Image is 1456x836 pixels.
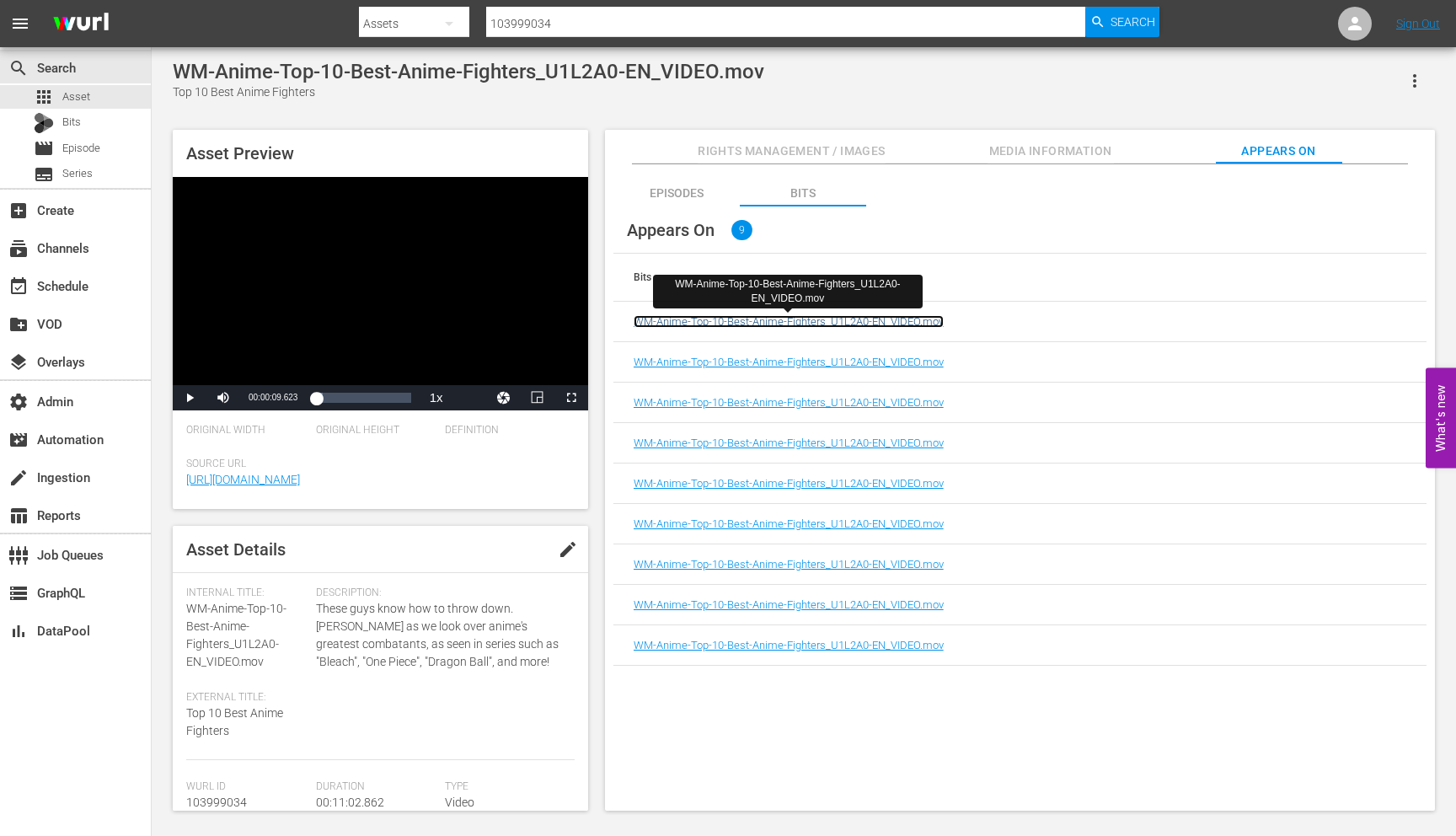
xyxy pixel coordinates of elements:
span: Media Information [988,141,1114,162]
span: Wurl Id [186,780,308,794]
div: Progress Bar [314,393,410,403]
a: WM-Anime-Top-10-Best-Anime-Fighters_U1L2A0-EN_VIDEO.mov [634,639,944,651]
span: 00:11:02.862 [316,796,384,809]
div: WM-Anime-Top-10-Best-Anime-Fighters_U1L2A0-EN_VIDEO.mov [660,277,916,306]
span: Type [445,780,566,794]
span: VOD [8,314,29,335]
div: Bits [740,173,866,213]
button: Fullscreen [554,385,588,410]
a: WM-Anime-Top-10-Best-Anime-Fighters_U1L2A0-EN_VIDEO.mov [634,598,944,611]
button: Picture-in-Picture [521,385,554,410]
a: WM-Anime-Top-10-Best-Anime-Fighters_U1L2A0-EN_VIDEO.mov [634,396,944,409]
span: Appears On [627,220,715,240]
span: Asset [62,88,90,105]
div: Bits [34,113,54,133]
a: WM-Anime-Top-10-Best-Anime-Fighters_U1L2A0-EN_VIDEO.mov [634,356,944,368]
div: Top 10 Best Anime Fighters [173,83,764,101]
a: WM-Anime-Top-10-Best-Anime-Fighters_U1L2A0-EN_VIDEO.mov [634,315,944,328]
span: Series [62,165,93,182]
span: Overlays [8,352,29,372]
span: Bits [62,114,81,131]
span: Automation [8,430,29,450]
th: Bits [613,254,1427,301]
a: Sign Out [1396,17,1440,30]
span: Source Url [186,458,566,471]
span: Original Height [316,424,437,437]
span: Description: [316,587,566,600]
span: edit [558,539,578,560]
span: Admin [8,392,29,412]
span: Series [34,164,54,185]
span: Video [445,796,474,809]
span: Job Queues [8,545,29,565]
a: WM-Anime-Top-10-Best-Anime-Fighters_U1L2A0-EN_VIDEO.mov [634,477,944,490]
span: Schedule [8,276,29,297]
a: [URL][DOMAIN_NAME] [186,473,300,486]
span: Episode [34,138,54,158]
div: Episodes [613,173,740,213]
span: Asset [34,87,54,107]
span: Reports [8,506,29,526]
span: Create [8,201,29,221]
span: Channels [8,238,29,259]
span: Definition [445,424,566,437]
span: menu [10,13,30,34]
span: Internal Title: [186,587,308,600]
span: Top 10 Best Anime Fighters [186,706,283,737]
span: 00:00:09.623 [249,393,297,402]
span: 103999034 [186,796,247,809]
span: Rights Management / Images [698,141,885,162]
button: Open Feedback Widget [1426,368,1456,469]
span: Asset Details [186,539,286,560]
button: Bits [740,173,866,206]
div: Video Player [173,177,588,410]
span: WM-Anime-Top-10-Best-Anime-Fighters_U1L2A0-EN_VIDEO.mov [186,602,286,668]
span: Asset Preview [186,143,294,163]
span: Appears On [1215,141,1341,162]
span: DataPool [8,621,29,641]
span: Search [1111,7,1155,37]
button: Search [1085,7,1159,37]
span: Episode [62,140,100,157]
button: Mute [206,385,240,410]
button: Play [173,385,206,410]
img: ans4CAIJ8jUAAAAAAAAAAAAAAAAAAAAAAAAgQb4GAAAAAAAAAAAAAAAAAAAAAAAAJMjXAAAAAAAAAAAAAAAAAAAAAAAAgAT5G... [40,4,121,44]
button: Jump To Time [487,385,521,410]
a: WM-Anime-Top-10-Best-Anime-Fighters_U1L2A0-EN_VIDEO.mov [634,517,944,530]
span: External Title: [186,691,308,705]
button: Playback Rate [420,385,453,410]
button: Episodes [613,173,740,206]
span: Original Width [186,424,308,437]
span: Ingestion [8,468,29,488]
span: 9 [731,220,752,240]
span: GraphQL [8,583,29,603]
span: These guys know how to throw down. [PERSON_NAME] as we look over anime's greatest combatants, as ... [316,600,566,671]
span: Duration [316,780,437,794]
a: WM-Anime-Top-10-Best-Anime-Fighters_U1L2A0-EN_VIDEO.mov [634,558,944,571]
a: WM-Anime-Top-10-Best-Anime-Fighters_U1L2A0-EN_VIDEO.mov [634,437,944,449]
span: Search [8,58,29,78]
div: WM-Anime-Top-10-Best-Anime-Fighters_U1L2A0-EN_VIDEO.mov [173,60,764,83]
button: edit [548,529,588,570]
